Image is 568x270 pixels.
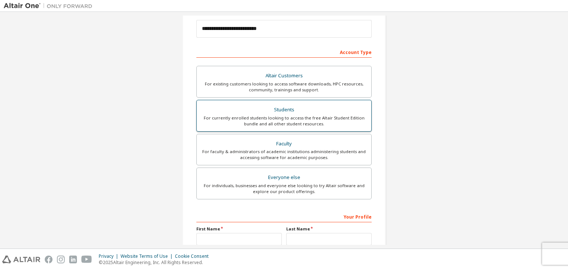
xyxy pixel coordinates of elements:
[175,253,213,259] div: Cookie Consent
[201,81,367,93] div: For existing customers looking to access software downloads, HPC resources, community, trainings ...
[57,256,65,263] img: instagram.svg
[45,256,53,263] img: facebook.svg
[201,139,367,149] div: Faculty
[201,71,367,81] div: Altair Customers
[286,226,372,232] label: Last Name
[2,256,40,263] img: altair_logo.svg
[196,46,372,58] div: Account Type
[4,2,96,10] img: Altair One
[81,256,92,263] img: youtube.svg
[69,256,77,263] img: linkedin.svg
[201,115,367,127] div: For currently enrolled students looking to access the free Altair Student Edition bundle and all ...
[201,105,367,115] div: Students
[196,226,282,232] label: First Name
[201,172,367,183] div: Everyone else
[99,253,121,259] div: Privacy
[201,183,367,195] div: For individuals, businesses and everyone else looking to try Altair software and explore our prod...
[121,253,175,259] div: Website Terms of Use
[99,259,213,266] p: © 2025 Altair Engineering, Inc. All Rights Reserved.
[201,149,367,161] div: For faculty & administrators of academic institutions administering students and accessing softwa...
[196,210,372,222] div: Your Profile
